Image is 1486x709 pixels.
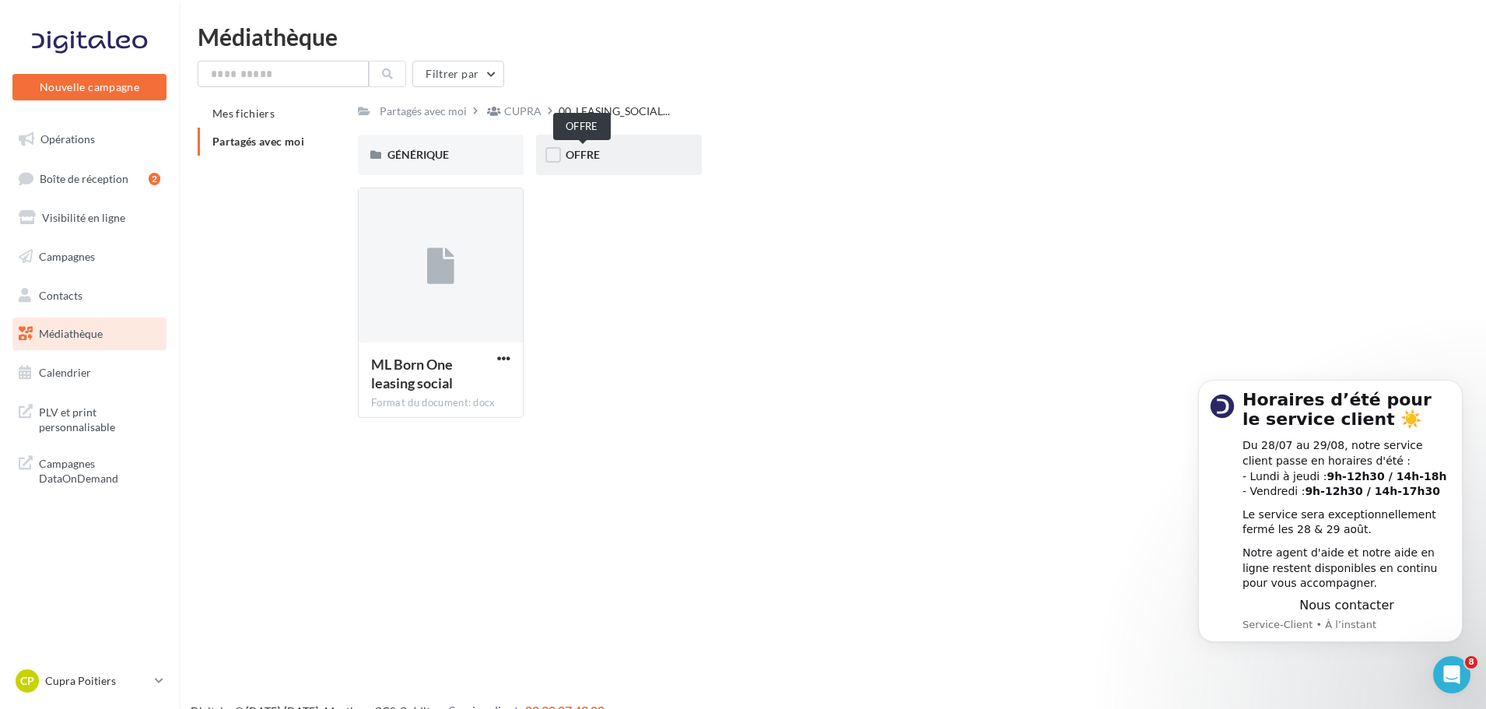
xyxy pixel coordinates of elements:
span: OFFRE [566,148,600,161]
iframe: Intercom live chat [1433,656,1470,693]
span: Contacts [39,288,82,301]
span: Mes fichiers [212,107,275,120]
span: Opérations [40,132,95,146]
div: OFFRE [553,113,611,140]
button: Nouvelle campagne [12,74,166,100]
span: Partagés avec moi [212,135,304,148]
p: Cupra Poitiers [45,673,149,689]
a: CP Cupra Poitiers [12,666,166,696]
a: Campagnes [9,240,170,273]
a: Boîte de réception2 [9,162,170,195]
span: ML Born One leasing social [371,356,453,391]
span: Visibilité en ligne [42,211,125,224]
iframe: Intercom notifications message [1175,356,1486,667]
span: Campagnes DataOnDemand [39,453,160,486]
span: 8 [1465,656,1477,669]
span: GÉNÉRIQUE [387,148,449,161]
button: Filtrer par [412,61,504,87]
a: Visibilité en ligne [9,202,170,234]
span: Boîte de réception [40,171,128,184]
span: CP [20,673,34,689]
a: Calendrier [9,356,170,389]
span: Campagnes [39,250,95,263]
div: Format du document: docx [371,396,510,410]
a: Campagnes DataOnDemand [9,447,170,493]
a: PLV et print personnalisable [9,395,170,441]
span: 00_LEASING_SOCIAL... [559,104,670,119]
div: Médiathèque [198,25,1467,48]
div: CUPRA [504,104,541,119]
a: Opérations [9,123,170,156]
span: Médiathèque [39,327,103,340]
span: PLV et print personnalisable [39,402,160,435]
span: Calendrier [39,366,91,379]
div: 2 [149,173,160,185]
a: Contacts [9,279,170,312]
a: Médiathèque [9,318,170,350]
div: Partagés avec moi [380,104,467,119]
